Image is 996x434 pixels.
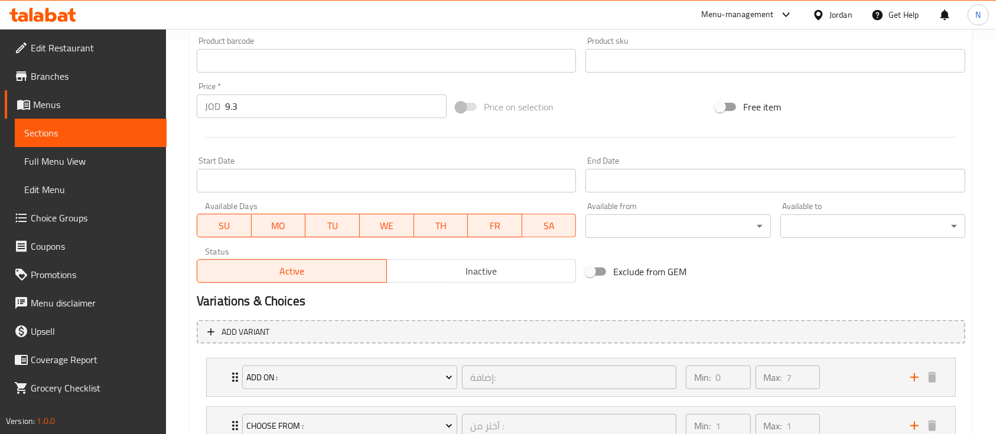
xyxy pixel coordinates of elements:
[5,204,167,232] a: Choice Groups
[386,259,577,283] button: Inactive
[764,419,782,433] p: Max:
[694,419,711,433] p: Min:
[5,34,167,62] a: Edit Restaurant
[24,126,157,140] span: Sections
[37,413,55,429] span: 1.0.0
[360,214,414,237] button: WE
[392,263,572,280] span: Inactive
[31,239,157,253] span: Coupons
[225,94,447,118] input: Please enter price
[473,217,517,234] span: FR
[5,374,167,402] a: Grocery Checklist
[975,8,981,21] span: N
[829,8,852,21] div: Jordan
[24,154,157,168] span: Full Menu View
[197,292,965,310] h2: Variations & Choices
[202,217,247,234] span: SU
[5,317,167,345] a: Upsell
[242,366,457,389] button: Add on :
[5,260,167,289] a: Promotions
[197,214,252,237] button: SU
[419,217,464,234] span: TH
[5,90,167,119] a: Menus
[585,214,770,238] div: ​
[33,97,157,112] span: Menus
[743,100,781,114] span: Free item
[780,214,965,238] div: ​
[246,370,453,385] span: Add on :
[24,182,157,197] span: Edit Menu
[6,413,35,429] span: Version:
[484,100,554,114] span: Price on selection
[15,119,167,147] a: Sections
[5,232,167,260] a: Coupons
[31,353,157,367] span: Coverage Report
[613,265,686,279] span: Exclude from GEM
[694,370,711,384] p: Min:
[31,324,157,338] span: Upsell
[522,214,577,237] button: SA
[197,353,965,402] li: Expand
[364,217,409,234] span: WE
[468,214,522,237] button: FR
[31,211,157,225] span: Choice Groups
[5,345,167,374] a: Coverage Report
[197,320,965,344] button: Add variant
[252,214,306,237] button: MO
[31,296,157,310] span: Menu disclaimer
[701,8,774,22] div: Menu-management
[310,217,355,234] span: TU
[305,214,360,237] button: TU
[246,419,453,433] span: Choose From :
[15,147,167,175] a: Full Menu View
[31,69,157,83] span: Branches
[256,217,301,234] span: MO
[5,62,167,90] a: Branches
[15,175,167,204] a: Edit Menu
[31,267,157,282] span: Promotions
[5,289,167,317] a: Menu disclaimer
[202,263,382,280] span: Active
[207,358,955,396] div: Expand
[585,49,965,73] input: Please enter product sku
[527,217,572,234] span: SA
[923,368,941,386] button: delete
[205,99,220,113] p: JOD
[31,41,157,55] span: Edit Restaurant
[197,49,576,73] input: Please enter product barcode
[764,370,782,384] p: Max:
[222,325,269,340] span: Add variant
[197,259,387,283] button: Active
[31,381,157,395] span: Grocery Checklist
[906,368,923,386] button: add
[414,214,468,237] button: TH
